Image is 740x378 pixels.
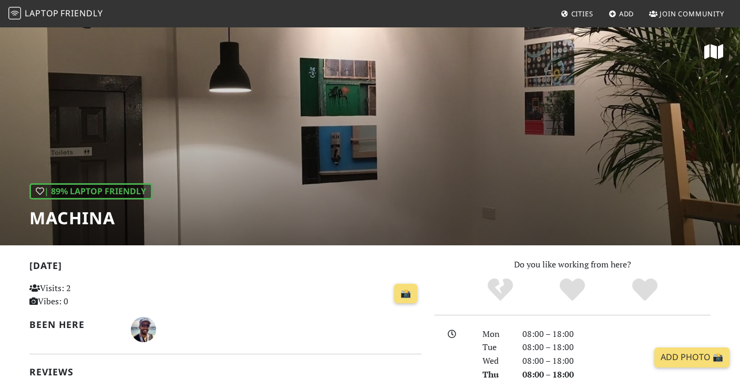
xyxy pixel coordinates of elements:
[434,258,711,272] p: Do you like working from here?
[609,277,681,303] div: Definitely!
[29,282,152,309] p: Visits: 2 Vibes: 0
[654,347,729,367] a: Add Photo 📸
[29,319,118,330] h2: Been here
[29,208,152,228] h1: Machina
[60,7,102,19] span: Friendly
[131,323,156,334] span: Carlos Monteiro
[8,5,103,23] a: LaptopFriendly LaptopFriendly
[476,327,516,341] div: Mon
[29,183,152,200] div: In general, do you like working from here?
[29,366,422,377] h2: Reviews
[571,9,593,18] span: Cities
[557,4,598,23] a: Cities
[516,327,717,341] div: 08:00 – 18:00
[8,7,21,19] img: LaptopFriendly
[660,9,724,18] span: Join Community
[29,260,422,275] h2: [DATE]
[516,341,717,354] div: 08:00 – 18:00
[131,317,156,342] img: 1065-carlos.jpg
[516,354,717,368] div: 08:00 – 18:00
[476,341,516,354] div: Tue
[464,277,537,303] div: No
[476,354,516,368] div: Wed
[645,4,728,23] a: Join Community
[25,7,59,19] span: Laptop
[604,4,639,23] a: Add
[619,9,634,18] span: Add
[536,277,609,303] div: Yes
[394,284,417,304] a: 📸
